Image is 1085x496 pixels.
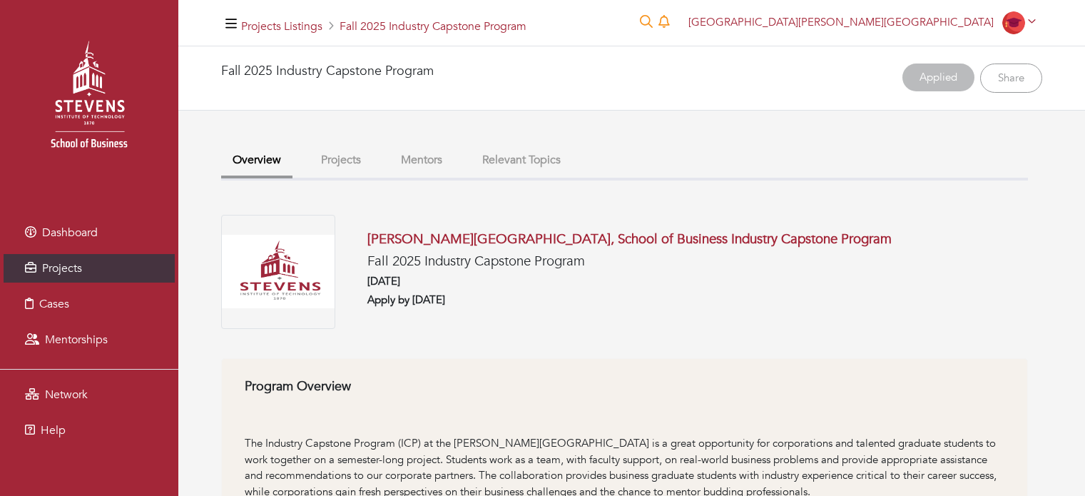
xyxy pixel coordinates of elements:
[14,25,164,175] img: stevens_logo.png
[389,145,454,176] button: Mentors
[4,290,175,318] a: Cases
[340,19,526,34] a: Fall 2025 Industry Capstone Program
[471,145,572,176] button: Relevant Topics
[4,218,175,247] a: Dashboard
[367,275,1029,288] h6: [DATE]
[367,293,1029,306] h6: Apply by [DATE]
[367,230,892,248] a: [PERSON_NAME][GEOGRAPHIC_DATA], School of Business Industry Capstone Program
[45,332,108,348] span: Mentorships
[221,64,434,87] h4: Fall 2025 Industry Capstone Program
[42,225,98,241] span: Dashboard
[45,387,88,403] span: Network
[688,15,994,29] span: [GEOGRAPHIC_DATA][PERSON_NAME][GEOGRAPHIC_DATA]
[682,15,1042,29] a: [GEOGRAPHIC_DATA][PERSON_NAME][GEOGRAPHIC_DATA]
[221,145,292,178] button: Overview
[39,296,69,312] span: Cases
[980,64,1042,93] a: Share
[4,325,175,354] a: Mentorships
[310,145,372,176] button: Projects
[245,379,1004,395] h6: Program Overview
[1002,11,1025,34] img: Student-Icon-6b6867cbad302adf8029cb3ecf392088beec6a544309a027beb5b4b4576828a8.png
[4,380,175,409] a: Network
[42,260,82,276] span: Projects
[4,416,175,445] a: Help
[41,422,66,438] span: Help
[367,253,1029,270] h5: Fall 2025 Industry Capstone Program
[4,254,175,283] a: Projects
[241,19,322,34] a: Projects Listings
[221,215,335,329] img: 2025-04-24%20134207.png
[902,64,977,93] span: Already applied at 08/10/25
